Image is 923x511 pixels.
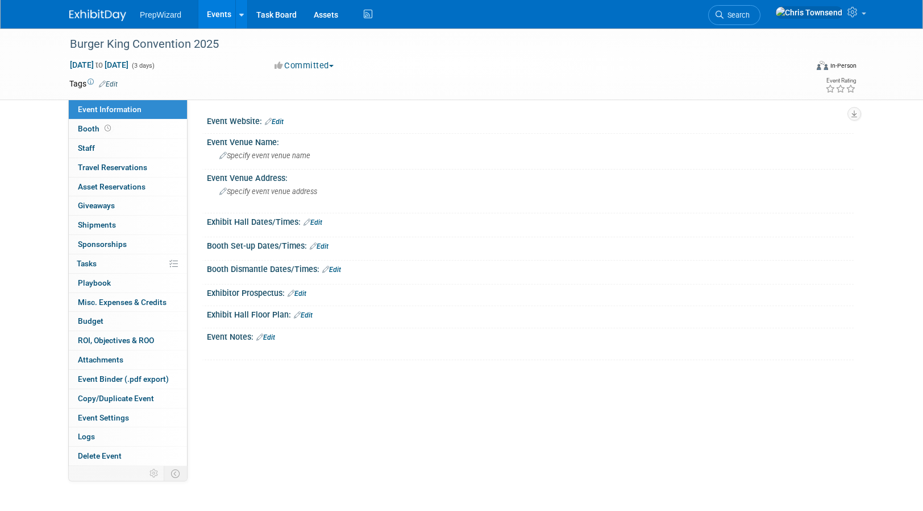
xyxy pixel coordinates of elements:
[78,182,145,191] span: Asset Reservations
[69,235,187,254] a: Sponsorships
[69,60,129,70] span: [DATE] [DATE]
[207,328,854,343] div: Event Notes:
[78,451,122,460] span: Delete Event
[140,10,181,19] span: PrepWizard
[69,389,187,408] a: Copy/Duplicate Event
[102,124,113,133] span: Booth not reserved yet
[207,285,854,299] div: Exhibitor Prospectus:
[69,427,187,446] a: Logs
[69,139,187,158] a: Staff
[288,290,306,298] a: Edit
[207,113,854,127] div: Event Website:
[78,124,113,133] span: Booth
[69,178,187,196] a: Asset Reservations
[164,466,188,481] td: Toggle Event Tabs
[69,312,187,331] a: Budget
[94,60,105,69] span: to
[265,118,284,126] a: Edit
[69,254,187,273] a: Tasks
[207,306,854,321] div: Exhibit Hall Floor Plan:
[271,60,338,72] button: Committed
[78,432,95,441] span: Logs
[78,163,147,172] span: Travel Reservations
[207,134,854,148] div: Event Venue Name:
[78,201,115,210] span: Giveaways
[78,298,167,307] span: Misc. Expenses & Credits
[219,187,317,196] span: Specify event venue address
[78,374,169,384] span: Event Binder (.pdf export)
[69,409,187,427] a: Event Settings
[69,447,187,465] a: Delete Event
[739,59,857,76] div: Event Format
[724,11,750,19] span: Search
[78,278,111,287] span: Playbook
[69,78,118,89] td: Tags
[207,237,854,252] div: Booth Set-up Dates/Times:
[825,78,856,84] div: Event Rating
[78,143,95,153] span: Staff
[207,170,854,184] div: Event Venue Address:
[69,158,187,177] a: Travel Reservations
[310,242,329,250] a: Edit
[144,466,164,481] td: Personalize Event Tab Strip
[78,220,116,229] span: Shipments
[256,333,275,341] a: Edit
[69,216,187,234] a: Shipments
[78,413,129,422] span: Event Settings
[69,293,187,312] a: Misc. Expenses & Credits
[78,336,154,345] span: ROI, Objectives & ROO
[69,331,187,350] a: ROI, Objectives & ROO
[99,80,118,88] a: Edit
[78,394,154,403] span: Copy/Duplicate Event
[830,61,857,70] div: In-Person
[77,259,97,268] span: Tasks
[131,62,155,69] span: (3 days)
[303,219,322,226] a: Edit
[219,151,310,160] span: Specify event venue name
[817,61,828,70] img: Format-Inperson.png
[69,119,187,138] a: Booth
[69,351,187,369] a: Attachments
[775,6,843,19] img: Chris Townsend
[207,213,854,228] div: Exhibit Hall Dates/Times:
[69,10,126,21] img: ExhibitDay
[294,311,313,319] a: Edit
[69,100,187,119] a: Event Information
[69,274,187,292] a: Playbook
[69,196,187,215] a: Giveaways
[78,355,123,364] span: Attachments
[78,105,142,114] span: Event Information
[78,240,127,249] span: Sponsorships
[708,5,760,25] a: Search
[69,370,187,389] a: Event Binder (.pdf export)
[78,316,103,325] span: Budget
[66,34,789,55] div: Burger King Convention 2025
[207,261,854,275] div: Booth Dismantle Dates/Times:
[322,266,341,274] a: Edit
